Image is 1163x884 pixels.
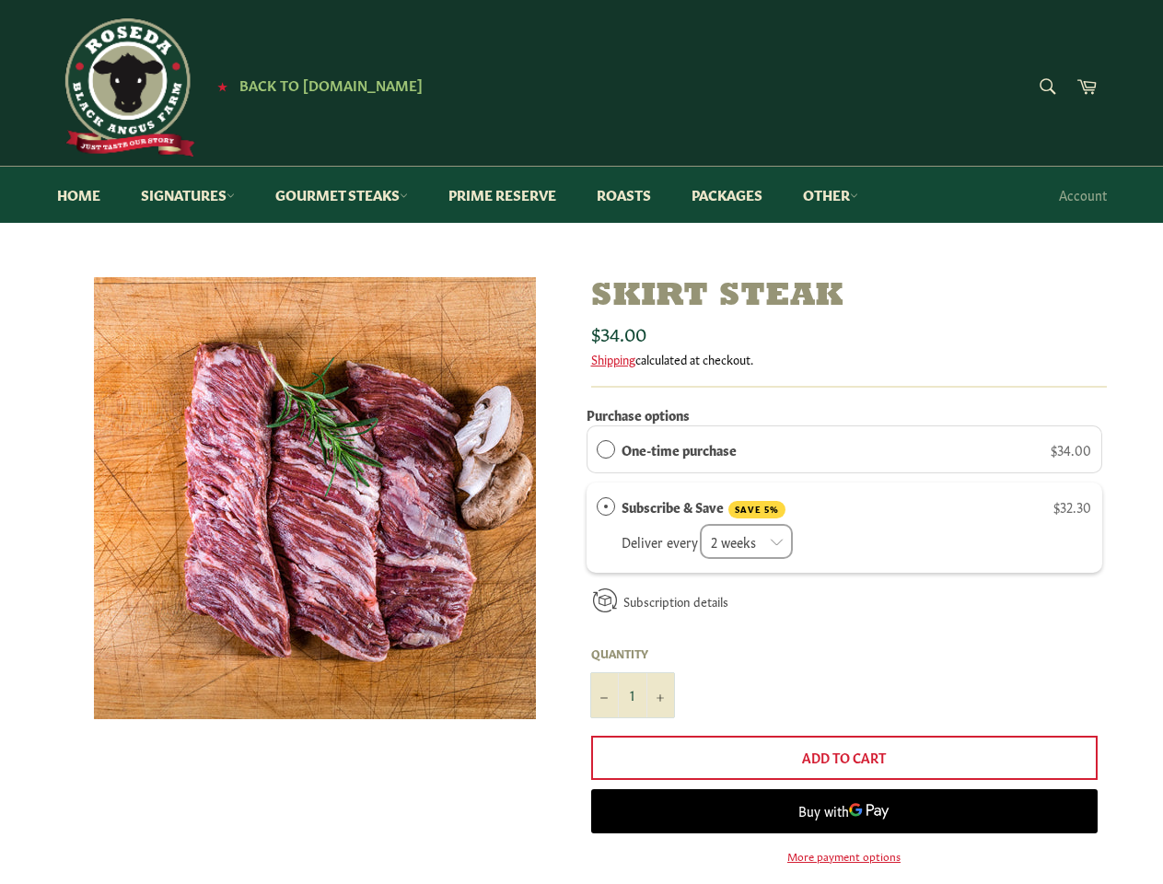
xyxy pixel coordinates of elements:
[785,167,877,223] a: Other
[578,167,669,223] a: Roasts
[1053,497,1091,516] span: $32.30
[591,277,1107,317] h1: Skirt Steak
[430,167,575,223] a: Prime Reserve
[591,736,1098,780] button: Add to Cart
[217,78,227,93] span: ★
[622,439,737,459] label: One-time purchase
[673,167,781,223] a: Packages
[239,75,423,94] span: Back to [DOMAIN_NAME]
[39,167,119,223] a: Home
[700,524,793,560] select: Interval select
[646,673,674,717] button: Increase item quantity by one
[94,277,536,719] img: Skirt Steak
[122,167,253,223] a: Signatures
[802,748,886,766] span: Add to Cart
[591,350,635,367] a: Shipping
[591,673,619,717] button: Reduce item quantity by one
[208,78,423,93] a: ★ Back to [DOMAIN_NAME]
[623,592,728,610] a: Subscription details
[57,18,195,157] img: Roseda Beef
[591,646,674,661] label: Quantity
[1050,168,1116,222] a: Account
[1051,440,1091,459] span: $34.00
[597,496,615,517] div: Subscribe & Save
[622,496,785,518] label: Subscribe & Save
[591,848,1098,864] a: More payment options
[591,320,646,345] span: $34.00
[591,351,1107,367] div: calculated at checkout.
[622,532,698,551] label: Deliver every
[257,167,426,223] a: Gourmet Steaks
[728,501,785,518] span: SAVE 5%
[587,405,690,424] label: Purchase options
[597,439,615,459] div: One-time purchase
